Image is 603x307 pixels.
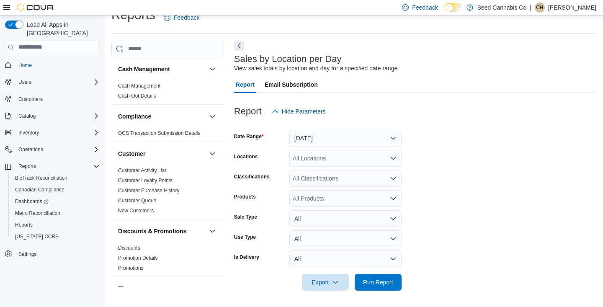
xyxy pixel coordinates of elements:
a: Canadian Compliance [12,185,68,195]
button: Run Report [355,274,402,291]
span: Metrc Reconciliation [12,208,100,218]
h3: Sales by Location per Day [234,54,342,64]
span: Home [18,62,32,69]
a: Cash Management [118,83,160,89]
label: Use Type [234,234,256,240]
button: Operations [2,144,103,155]
button: Canadian Compliance [8,184,103,196]
label: Is Delivery [234,254,259,261]
button: Next [234,41,244,51]
h3: Customer [118,150,145,158]
p: | [530,3,531,13]
span: Settings [18,251,36,258]
button: Finance [118,284,206,293]
a: Reports [12,220,36,230]
button: Open list of options [390,195,397,202]
input: Dark Mode [445,3,462,12]
h3: Finance [118,284,140,293]
span: Canadian Compliance [15,186,64,193]
button: Compliance [118,112,206,121]
button: Cash Management [207,64,217,74]
button: Users [15,77,35,87]
span: CH [536,3,543,13]
label: Date Range [234,133,264,140]
h3: Discounts & Promotions [118,227,186,235]
span: BioTrack Reconciliation [12,173,100,183]
button: Home [2,59,103,71]
span: Catalog [18,113,36,119]
span: Operations [18,146,43,153]
div: Customer [111,165,224,219]
button: Customers [2,93,103,105]
a: Home [15,60,35,70]
span: Feedback [174,13,199,22]
span: Settings [15,248,100,259]
span: Customers [18,96,43,103]
a: Discounts [118,245,140,251]
button: Discounts & Promotions [118,227,206,235]
button: All [289,230,402,247]
div: Discounts & Promotions [111,243,224,276]
a: OCS Transaction Submission Details [118,130,201,136]
button: All [289,210,402,227]
a: Settings [15,249,40,259]
button: Reports [8,219,103,231]
button: All [289,250,402,267]
button: Open list of options [390,155,397,162]
button: Operations [15,144,46,155]
label: Sale Type [234,214,257,220]
a: [US_STATE] CCRS [12,232,62,242]
button: [US_STATE] CCRS [8,231,103,243]
span: Catalog [15,111,100,121]
span: Run Report [363,278,393,286]
span: Home [15,60,100,70]
a: Promotion Details [118,255,158,261]
span: Load All Apps in [GEOGRAPHIC_DATA] [23,21,100,37]
span: Dashboards [15,198,49,205]
p: Seed Cannabis Co [477,3,527,13]
a: New Customers [118,208,154,214]
button: Export [302,274,349,291]
span: Dashboards [12,196,100,206]
button: Users [2,76,103,88]
span: Reports [15,161,100,171]
button: Settings [2,248,103,260]
label: Classifications [234,173,270,180]
div: Courtney Huggins [535,3,545,13]
a: Dashboards [12,196,52,206]
a: Feedback [160,9,203,26]
p: [PERSON_NAME] [548,3,596,13]
div: View sales totals by location and day for a specified date range. [234,64,399,73]
span: Feedback [412,3,438,12]
button: Cash Management [118,65,206,73]
nav: Complex example [5,56,100,282]
div: Cash Management [111,81,224,104]
span: Canadian Compliance [12,185,100,195]
label: Locations [234,153,258,160]
span: BioTrack Reconciliation [15,175,67,181]
button: Open list of options [390,175,397,182]
a: Promotions [118,265,144,271]
span: Report [236,76,255,93]
div: Compliance [111,128,224,142]
button: Finance [207,284,217,294]
h3: Cash Management [118,65,170,73]
a: BioTrack Reconciliation [12,173,71,183]
button: Compliance [207,111,217,121]
button: Customer [118,150,206,158]
a: Customer Activity List [118,168,166,173]
a: Metrc Reconciliation [12,208,64,218]
button: Catalog [15,111,39,121]
a: Customer Queue [118,198,156,204]
button: Inventory [2,127,103,139]
span: [US_STATE] CCRS [15,233,59,240]
a: Customer Purchase History [118,188,180,193]
span: Reports [15,222,33,228]
button: [DATE] [289,130,402,147]
a: Customer Loyalty Points [118,178,173,183]
a: Cash Out Details [118,93,156,99]
span: Email Subscription [265,76,318,93]
span: Inventory [15,128,100,138]
button: Reports [15,161,39,171]
span: Operations [15,144,100,155]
